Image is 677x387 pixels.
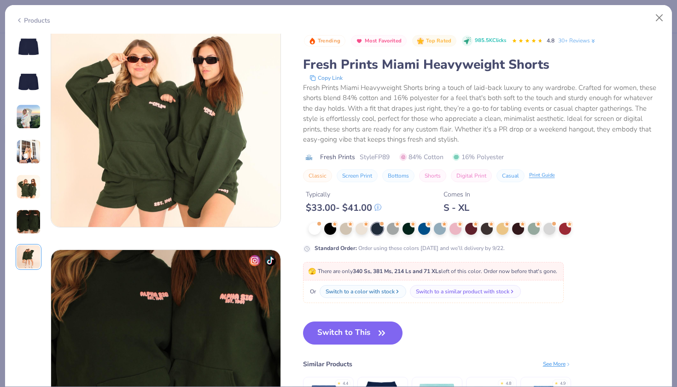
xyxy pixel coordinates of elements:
button: Screen Print [337,169,378,182]
img: Trending sort [309,37,316,45]
strong: Standard Order : [315,244,357,252]
span: There are only left of this color. Order now before that's gone. [308,268,557,275]
strong: 340 Ss, 381 Ms, 214 Ls and 71 XLs [353,268,441,275]
img: User generated content [16,139,41,164]
span: Trending [318,38,340,43]
div: Order using these colors [DATE] and we’ll delivery by 9/22. [315,244,505,252]
div: 4.4 [343,381,348,387]
span: Most Favorited [365,38,402,43]
button: Classic [303,169,332,182]
button: Digital Print [451,169,492,182]
span: Or [308,287,316,296]
div: ★ [554,381,558,384]
span: 4.8 [547,37,554,44]
div: 4.8 Stars [512,34,543,48]
span: Style FP89 [360,152,390,162]
div: Typically [306,190,381,199]
div: Products [16,16,50,25]
img: Back [18,71,40,93]
div: 4.9 [560,381,566,387]
div: Comes In [444,190,470,199]
img: Front [18,36,40,58]
img: User generated content [16,174,41,199]
div: Print Guide [529,172,555,179]
div: Similar Products [303,359,352,369]
button: copy to clipboard [307,73,345,83]
button: Casual [496,169,525,182]
img: User generated content [16,209,41,234]
img: Most Favorited sort [356,37,363,45]
img: insta-icon.png [249,255,260,266]
div: ★ [337,381,341,384]
button: Shorts [419,169,446,182]
div: ★ [500,381,504,384]
img: Top Rated sort [417,37,424,45]
div: Switch to a color with stock [326,287,395,296]
img: tiktok-icon.png [265,255,276,266]
img: brand logo [303,154,315,161]
button: Badge Button [304,35,345,47]
div: See More [543,360,571,368]
span: Top Rated [426,38,452,43]
button: Switch to a color with stock [320,285,406,298]
button: Switch to a similar product with stock [410,285,521,298]
div: 4.8 [506,381,511,387]
div: $ 33.00 - $ 41.00 [306,202,381,214]
div: Fresh Prints Miami Heavyweight Shorts bring a touch of laid-back luxury to any wardrobe. Crafted ... [303,83,662,145]
div: Switch to a similar product with stock [416,287,509,296]
a: 30+ Reviews [558,36,596,45]
span: 985.5K Clicks [475,37,506,45]
div: S - XL [444,202,470,214]
img: User generated content [16,104,41,129]
button: Badge Button [412,35,456,47]
span: 84% Cotton [400,152,444,162]
button: Badge Button [351,35,407,47]
span: 16% Polyester [453,152,504,162]
img: User generated content [16,244,41,269]
span: 🫣 [308,267,316,276]
div: Fresh Prints Miami Heavyweight Shorts [303,56,662,73]
span: Fresh Prints [320,152,355,162]
button: Bottoms [382,169,414,182]
button: Close [651,9,668,27]
button: Switch to This [303,322,403,345]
